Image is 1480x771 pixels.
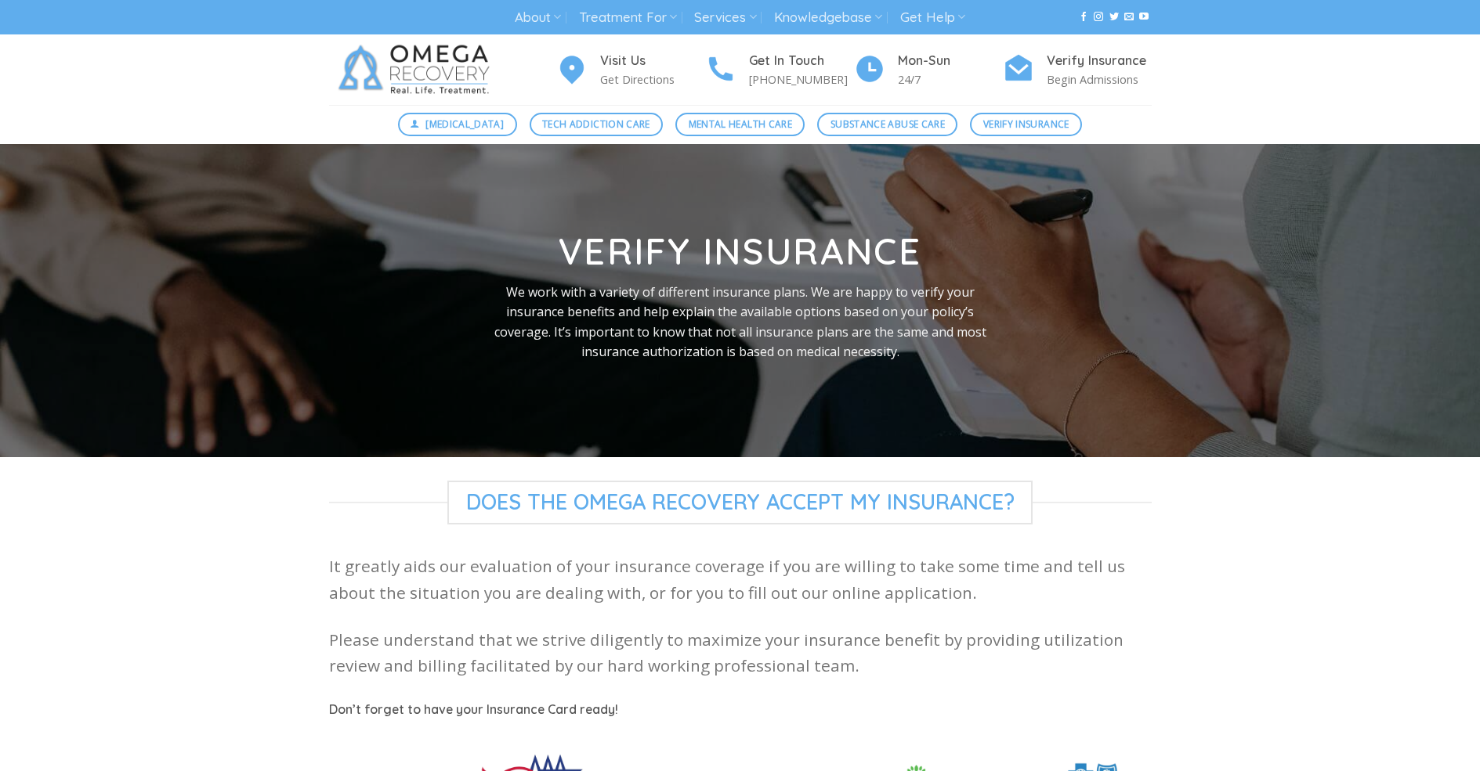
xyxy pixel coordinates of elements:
p: Please understand that we strive diligently to maximize your insurance benefit by providing utili... [329,627,1152,679]
h4: Get In Touch [749,51,854,71]
span: Does The Omega Recovery Accept My Insurance? [447,481,1033,524]
a: Get In Touch [PHONE_NUMBER] [705,51,854,89]
a: Get Help [900,3,965,32]
a: [MEDICAL_DATA] [398,113,517,136]
h5: Don’t forget to have your Insurance Card ready! [329,700,1152,720]
p: Begin Admissions [1047,70,1152,88]
span: Mental Health Care [689,117,792,132]
a: Treatment For [579,3,677,32]
a: Tech Addiction Care [530,113,664,136]
a: Follow on Instagram [1094,12,1103,23]
a: Follow on Facebook [1079,12,1088,23]
h4: Visit Us [600,51,705,71]
a: Knowledgebase [774,3,882,32]
p: Get Directions [600,70,705,88]
img: Omega Recovery [329,34,505,105]
p: 24/7 [898,70,1003,88]
a: Follow on YouTube [1139,12,1149,23]
h4: Mon-Sun [898,51,1003,71]
span: Tech Addiction Care [542,117,650,132]
p: It greatly aids our evaluation of your insurance coverage if you are willing to take some time an... [329,553,1152,606]
span: Substance Abuse Care [830,117,945,132]
h4: Verify Insurance [1047,51,1152,71]
a: Services [694,3,756,32]
a: Send us an email [1124,12,1134,23]
a: About [515,3,561,32]
a: Verify Insurance [970,113,1082,136]
p: We work with a variety of different insurance plans. We are happy to verify your insurance benefi... [487,283,994,362]
strong: Verify Insurance [559,229,921,274]
a: Mental Health Care [675,113,805,136]
a: Follow on Twitter [1109,12,1119,23]
p: [PHONE_NUMBER] [749,70,854,88]
a: Substance Abuse Care [817,113,957,136]
span: [MEDICAL_DATA] [425,117,504,132]
a: Verify Insurance Begin Admissions [1003,51,1152,89]
span: Verify Insurance [983,117,1069,132]
a: Visit Us Get Directions [556,51,705,89]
